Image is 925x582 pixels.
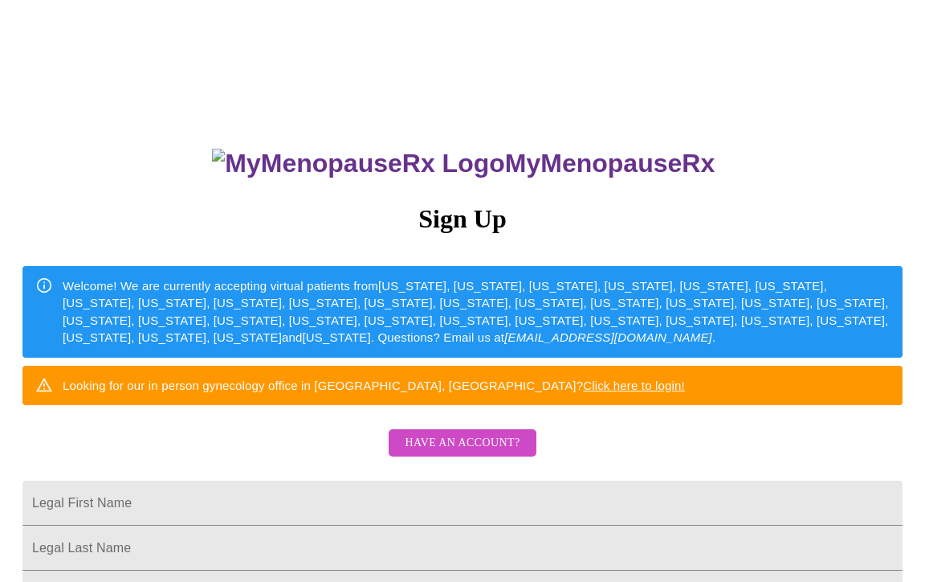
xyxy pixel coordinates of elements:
h3: MyMenopauseRx [25,149,903,178]
a: Have an account? [385,447,540,461]
div: Looking for our in person gynecology office in [GEOGRAPHIC_DATA], [GEOGRAPHIC_DATA]? [63,371,685,400]
span: Have an account? [405,433,520,453]
div: Welcome! We are currently accepting virtual patients from [US_STATE], [US_STATE], [US_STATE], [US... [63,271,890,353]
em: [EMAIL_ADDRESS][DOMAIN_NAME] [504,330,712,344]
a: Click here to login! [583,379,685,392]
img: MyMenopauseRx Logo [212,149,504,178]
button: Have an account? [389,429,536,457]
h3: Sign Up [22,204,903,234]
